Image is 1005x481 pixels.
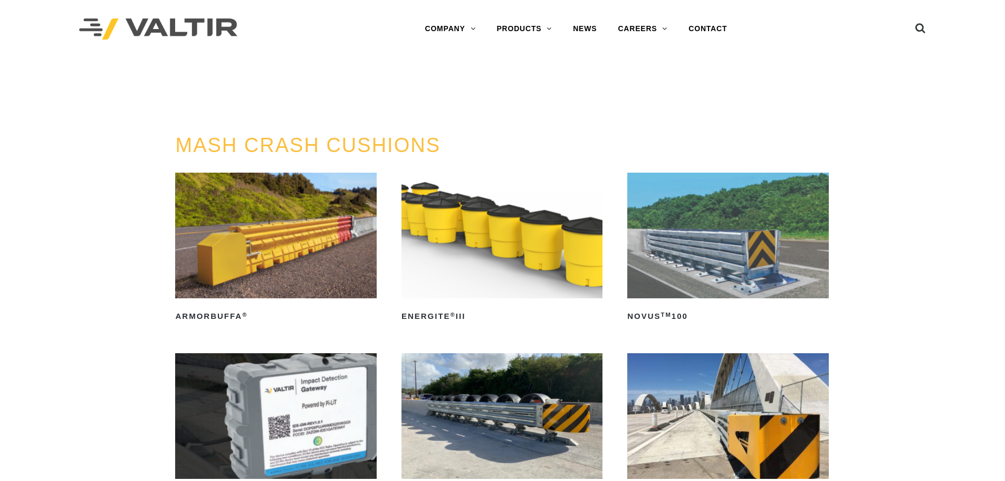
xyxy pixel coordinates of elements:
[242,312,247,318] sup: ®
[175,308,376,325] h2: ArmorBuffa
[401,308,602,325] h2: ENERGITE III
[607,18,678,40] a: CAREERS
[79,18,237,40] img: Valtir
[661,312,672,318] sup: TM
[401,173,602,325] a: ENERGITE®III
[678,18,738,40] a: CONTACT
[451,312,456,318] sup: ®
[562,18,607,40] a: NEWS
[627,308,828,325] h2: NOVUS 100
[486,18,562,40] a: PRODUCTS
[627,173,828,325] a: NOVUSTM100
[175,134,441,156] a: MASH CRASH CUSHIONS
[175,173,376,325] a: ArmorBuffa®
[414,18,486,40] a: COMPANY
